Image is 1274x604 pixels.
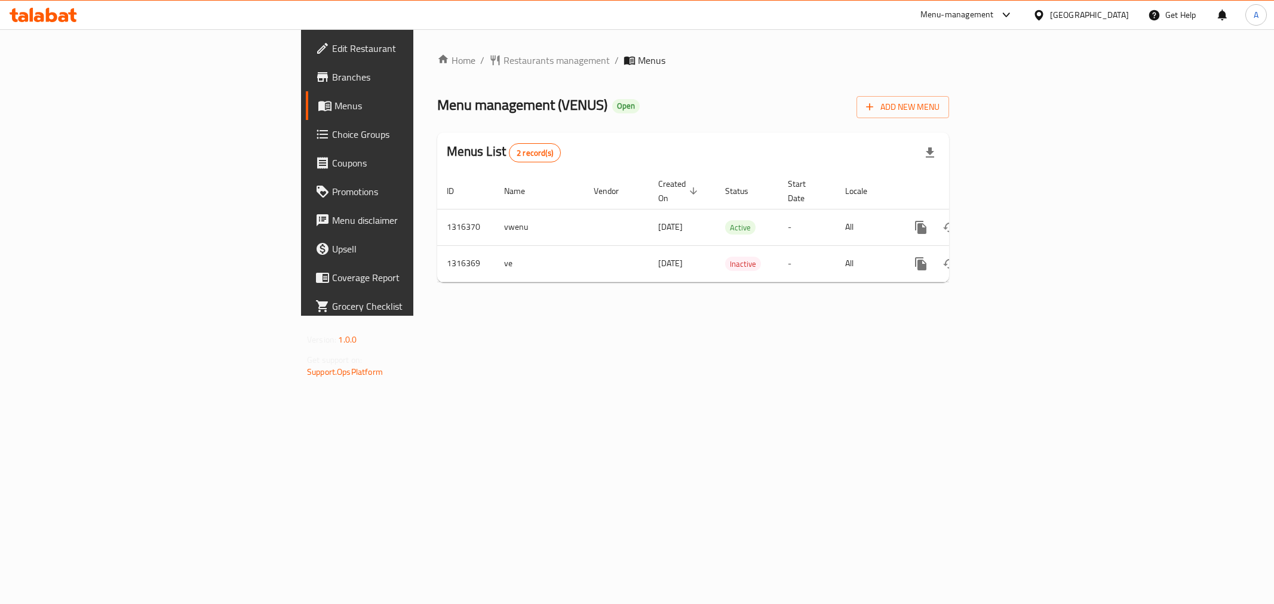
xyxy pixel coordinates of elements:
span: Coverage Report [332,270,504,285]
a: Choice Groups [306,120,514,149]
li: / [615,53,619,67]
td: ve [495,245,584,282]
span: [DATE] [658,219,683,235]
td: - [778,245,836,282]
span: Choice Groups [332,127,504,141]
span: Branches [332,70,504,84]
span: Version: [307,332,336,347]
span: [DATE] [658,255,683,271]
span: Upsell [332,242,504,256]
a: Grocery Checklist [306,292,514,321]
div: [GEOGRAPHIC_DATA] [1050,8,1129,21]
td: All [836,209,897,245]
nav: breadcrumb [437,53,949,67]
span: Open [612,101,640,111]
a: Coupons [306,149,514,177]
span: ID [447,184,469,198]
div: Total records count [509,143,561,162]
span: Add New Menu [866,100,940,115]
a: Coverage Report [306,263,514,292]
th: Actions [897,173,1031,209]
span: Start Date [788,177,821,205]
span: Get support on: [307,352,362,368]
span: Status [725,184,764,198]
td: - [778,209,836,245]
span: Locale [845,184,883,198]
a: Promotions [306,177,514,206]
span: Grocery Checklist [332,299,504,313]
a: Menu disclaimer [306,206,514,235]
span: A [1254,8,1258,21]
span: Restaurants management [504,53,610,67]
div: Menu-management [920,8,994,22]
a: Support.OpsPlatform [307,364,383,380]
h2: Menus List [447,143,561,162]
div: Active [725,220,756,235]
div: Open [612,99,640,113]
table: enhanced table [437,173,1031,282]
button: more [907,249,935,278]
button: Change Status [935,213,964,242]
a: Upsell [306,235,514,263]
a: Menus [306,91,514,120]
td: All [836,245,897,282]
button: Add New Menu [857,96,949,118]
span: 2 record(s) [509,147,560,159]
span: Created On [658,177,701,205]
a: Restaurants management [489,53,610,67]
span: Name [504,184,541,198]
span: Menu management ( VENUS ) [437,91,607,118]
span: Menus [334,98,504,113]
span: Inactive [725,257,761,271]
button: Change Status [935,249,964,278]
span: Menus [638,53,665,67]
span: 1.0.0 [338,332,357,347]
a: Edit Restaurant [306,34,514,63]
div: Export file [916,138,944,167]
a: Branches [306,63,514,91]
button: more [907,213,935,242]
td: vwenu [495,209,584,245]
span: Promotions [332,184,504,199]
span: Edit Restaurant [332,41,504,56]
span: Vendor [594,184,634,198]
span: Coupons [332,156,504,170]
span: Menu disclaimer [332,213,504,227]
span: Active [725,221,756,235]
